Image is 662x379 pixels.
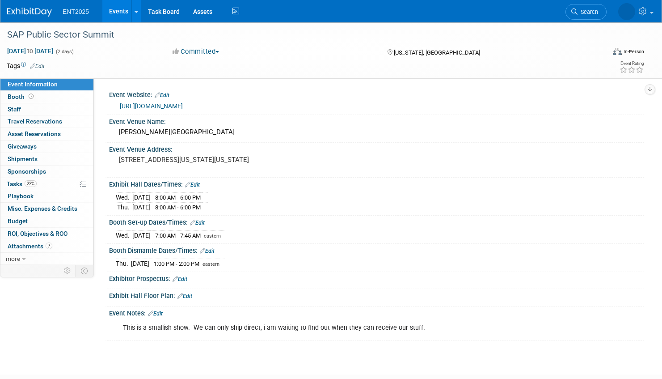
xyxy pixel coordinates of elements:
a: Budget [0,215,93,227]
span: Tasks [7,180,37,187]
span: Giveaways [8,143,37,150]
a: Edit [148,311,163,317]
span: to [26,47,34,55]
span: 1:00 PM - 2:00 PM [154,260,199,267]
span: Travel Reservations [8,118,62,125]
div: Exhibit Hall Floor Plan: [109,289,644,301]
span: Search [578,9,598,15]
div: In-Person [623,48,644,55]
pre: [STREET_ADDRESS][US_STATE][US_STATE] [119,156,322,164]
a: Attachments7 [0,240,93,252]
div: SAP Public Sector Summit [4,27,590,43]
span: ENT2025 [63,8,89,15]
div: Event Venue Name: [109,115,644,126]
td: Thu. [116,203,132,212]
img: Format-Inperson.png [613,48,622,55]
span: Event Information [8,81,58,88]
div: Booth Set-up Dates/Times: [109,216,644,227]
div: Exhibit Hall Dates/Times: [109,178,644,189]
div: [PERSON_NAME][GEOGRAPHIC_DATA] [116,125,637,139]
button: Committed [169,47,223,56]
div: Event Notes: [109,307,644,318]
td: Thu. [116,259,131,268]
div: Booth Dismantle Dates/Times: [109,244,644,256]
a: Edit [155,92,169,98]
div: Event Website: [109,88,644,100]
span: Shipments [8,155,38,162]
a: Edit [190,220,205,226]
a: Giveaways [0,141,93,153]
span: 8:00 AM - 6:00 PM [155,204,201,211]
a: Staff [0,103,93,115]
span: eastern [204,233,221,239]
td: [DATE] [132,203,151,212]
img: ExhibitDay [7,8,52,17]
span: Attachments [8,243,52,250]
a: Playbook [0,190,93,202]
span: Budget [8,217,28,225]
a: Edit [185,182,200,188]
span: Booth not reserved yet [27,93,35,100]
td: Tags [7,61,45,70]
div: Event Rating [620,61,644,66]
a: Asset Reservations [0,128,93,140]
a: [URL][DOMAIN_NAME] [120,102,183,110]
div: Event Format [549,47,644,60]
a: Shipments [0,153,93,165]
a: Event Information [0,78,93,90]
a: Search [565,4,607,20]
span: more [6,255,20,262]
div: Exhibitor Prospectus: [109,272,644,284]
span: Staff [8,106,21,113]
a: Travel Reservations [0,115,93,128]
span: [US_STATE], [GEOGRAPHIC_DATA] [394,49,480,56]
a: Booth [0,91,93,103]
span: Booth [8,93,35,100]
span: 8:00 AM - 6:00 PM [155,194,201,201]
span: ROI, Objectives & ROO [8,230,67,237]
span: 7 [46,243,52,249]
a: ROI, Objectives & ROO [0,228,93,240]
td: Wed. [116,193,132,203]
td: Toggle Event Tabs [76,265,94,277]
span: (2 days) [55,49,74,55]
a: Tasks22% [0,178,93,190]
span: Sponsorships [8,168,46,175]
a: Sponsorships [0,166,93,178]
a: Edit [200,248,215,254]
span: 22% [25,180,37,187]
div: This is a smallish show. We can only ship direct, i am waiting to find out when they can receive ... [117,319,541,337]
td: Personalize Event Tab Strip [60,265,76,277]
span: Misc. Expenses & Credits [8,205,77,212]
a: Edit [177,293,192,299]
div: Event Venue Address: [109,143,644,154]
span: 7:00 AM - 7:45 AM [155,232,201,239]
span: eastern [202,261,219,267]
a: more [0,253,93,265]
img: Rose Bodin [618,3,635,20]
a: Edit [173,276,187,282]
td: Wed. [116,231,132,240]
span: Playbook [8,192,34,200]
span: [DATE] [DATE] [7,47,54,55]
td: [DATE] [131,259,149,268]
td: [DATE] [132,193,151,203]
a: Misc. Expenses & Credits [0,203,93,215]
span: Asset Reservations [8,130,61,137]
a: Edit [30,63,45,69]
td: [DATE] [132,231,151,240]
